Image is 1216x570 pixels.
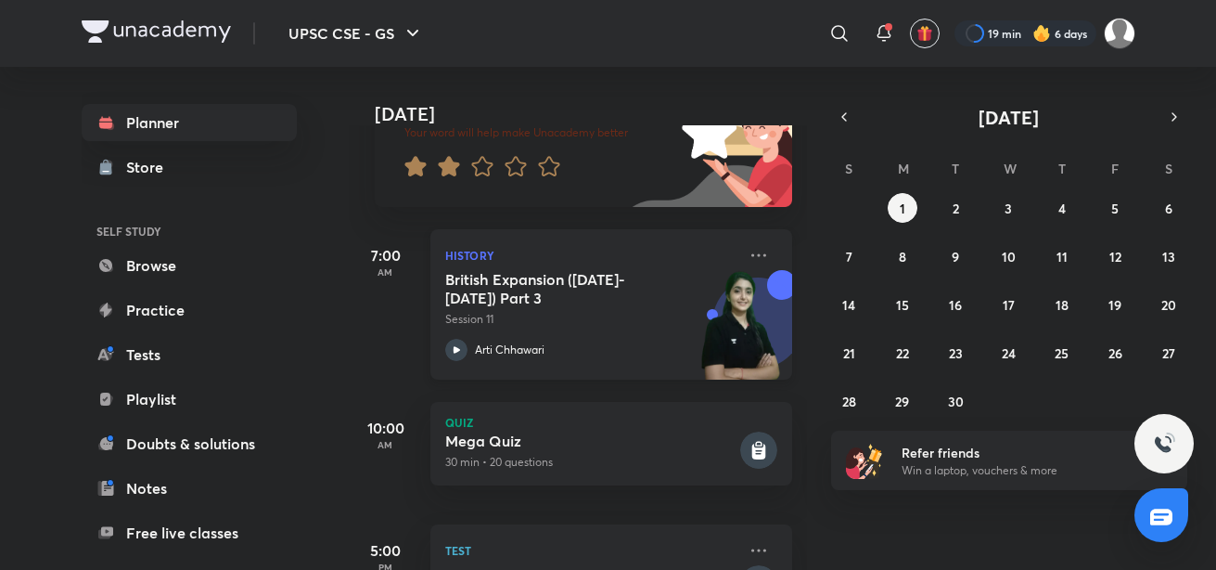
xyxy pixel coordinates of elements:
p: Win a laptop, vouchers & more [902,462,1130,479]
a: Notes [82,470,297,507]
abbr: September 20, 2025 [1161,296,1176,314]
button: September 13, 2025 [1154,241,1184,271]
a: Practice [82,291,297,329]
button: September 12, 2025 [1100,241,1130,271]
abbr: September 11, 2025 [1056,248,1068,266]
abbr: September 16, 2025 [949,296,962,314]
p: AM [349,266,423,278]
p: Test [445,539,736,562]
button: September 30, 2025 [941,386,970,416]
button: September 23, 2025 [941,338,970,368]
button: September 9, 2025 [941,241,970,271]
abbr: Saturday [1165,160,1172,177]
img: streak [1032,24,1051,43]
a: Tests [82,336,297,373]
button: September 16, 2025 [941,290,970,319]
button: September 24, 2025 [993,338,1023,368]
a: Company Logo [82,20,231,47]
abbr: September 15, 2025 [896,296,909,314]
img: feedback_image [619,58,792,207]
button: September 19, 2025 [1100,290,1130,319]
a: Planner [82,104,297,141]
button: September 8, 2025 [888,241,917,271]
button: September 29, 2025 [888,386,917,416]
h5: British Expansion (1757- 1857) Part 3 [445,270,676,307]
button: September 2, 2025 [941,193,970,223]
img: Company Logo [82,20,231,43]
p: Your word will help make Unacademy better [404,125,675,140]
button: September 4, 2025 [1047,193,1077,223]
button: September 7, 2025 [834,241,864,271]
a: Playlist [82,381,297,418]
p: AM [349,439,423,450]
img: avatar [916,25,933,42]
button: September 3, 2025 [993,193,1023,223]
abbr: September 21, 2025 [843,344,855,362]
button: September 25, 2025 [1047,338,1077,368]
p: Quiz [445,417,777,428]
abbr: September 14, 2025 [842,296,855,314]
abbr: Sunday [845,160,852,177]
abbr: September 18, 2025 [1056,296,1069,314]
button: September 17, 2025 [993,290,1023,319]
p: Arti Chhawari [475,342,544,358]
abbr: September 7, 2025 [846,248,852,266]
h5: 5:00 [349,539,423,562]
abbr: Tuesday [952,160,959,177]
abbr: September 30, 2025 [948,393,964,410]
img: referral [846,442,883,479]
button: September 15, 2025 [888,290,917,319]
abbr: September 9, 2025 [952,248,959,266]
button: avatar [910,19,940,48]
button: September 22, 2025 [888,338,917,368]
abbr: September 2, 2025 [953,200,959,217]
abbr: September 25, 2025 [1055,344,1069,362]
button: September 6, 2025 [1154,193,1184,223]
abbr: September 3, 2025 [1005,200,1012,217]
h5: 10:00 [349,417,423,439]
h5: Mega Quiz [445,432,736,450]
img: unacademy [690,270,792,398]
abbr: September 26, 2025 [1108,344,1122,362]
abbr: Friday [1111,160,1119,177]
button: September 14, 2025 [834,290,864,319]
button: September 5, 2025 [1100,193,1130,223]
img: Ritesh Tiwari [1104,18,1135,49]
abbr: September 13, 2025 [1162,248,1175,266]
abbr: Wednesday [1004,160,1017,177]
p: History [445,244,736,266]
button: September 1, 2025 [888,193,917,223]
abbr: September 12, 2025 [1109,248,1121,266]
a: Free live classes [82,514,297,551]
span: [DATE] [979,105,1039,130]
button: September 11, 2025 [1047,241,1077,271]
h5: 7:00 [349,244,423,266]
abbr: September 8, 2025 [899,248,906,266]
button: September 28, 2025 [834,386,864,416]
button: September 21, 2025 [834,338,864,368]
abbr: September 10, 2025 [1002,248,1016,266]
p: Session 11 [445,311,736,328]
button: September 10, 2025 [993,241,1023,271]
abbr: September 22, 2025 [896,344,909,362]
a: Store [82,149,297,186]
a: Doubts & solutions [82,425,297,462]
abbr: September 17, 2025 [1003,296,1015,314]
a: Browse [82,247,297,284]
abbr: September 6, 2025 [1165,200,1172,217]
abbr: September 29, 2025 [895,393,909,410]
div: Store [126,156,174,178]
button: September 27, 2025 [1154,338,1184,368]
button: September 18, 2025 [1047,290,1077,319]
abbr: September 4, 2025 [1058,200,1066,217]
h4: [DATE] [375,103,811,125]
abbr: September 5, 2025 [1111,200,1119,217]
abbr: September 1, 2025 [900,200,905,217]
abbr: September 27, 2025 [1162,344,1175,362]
abbr: September 19, 2025 [1108,296,1121,314]
p: 30 min • 20 questions [445,454,736,471]
abbr: September 28, 2025 [842,393,856,410]
h6: SELF STUDY [82,215,297,247]
button: September 20, 2025 [1154,290,1184,319]
button: September 26, 2025 [1100,338,1130,368]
